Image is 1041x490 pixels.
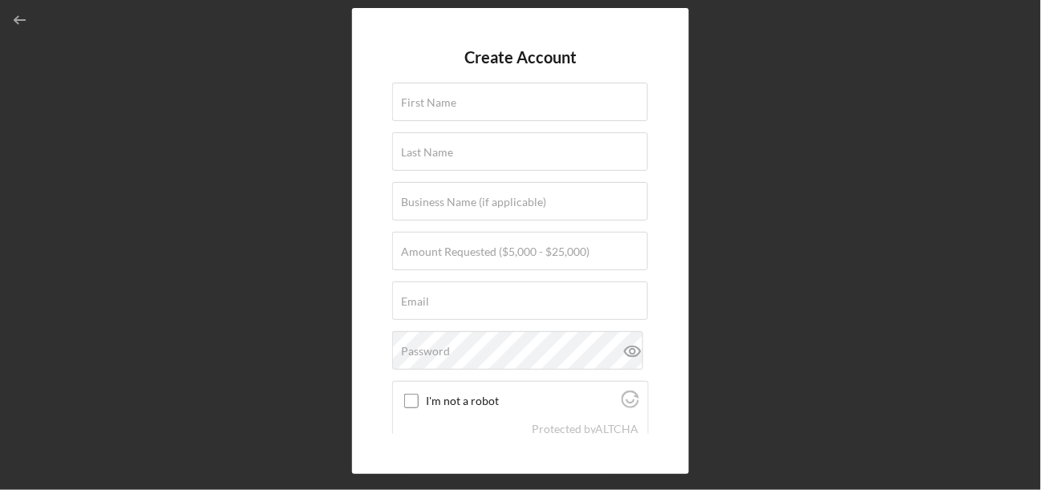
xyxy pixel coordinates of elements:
[401,146,453,159] label: Last Name
[533,423,639,435] div: Protected by
[596,422,639,435] a: Visit Altcha.org
[401,96,456,109] label: First Name
[427,395,617,407] label: I'm not a robot
[401,196,546,209] label: Business Name (if applicable)
[401,295,429,308] label: Email
[401,245,589,258] label: Amount Requested ($5,000 - $25,000)
[464,48,577,67] h4: Create Account
[622,397,639,411] a: Visit Altcha.org
[401,345,450,358] label: Password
